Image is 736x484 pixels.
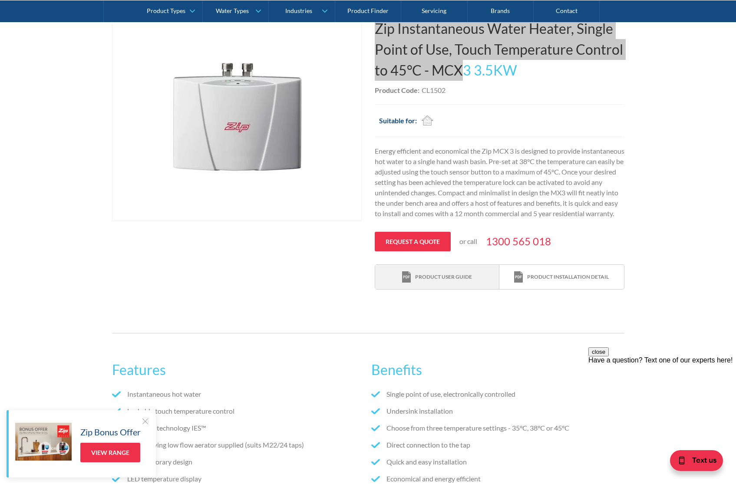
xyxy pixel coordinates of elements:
[285,7,312,14] div: Industries
[402,271,411,283] img: print icon
[112,423,365,433] li: Bare wire technology IES™
[112,406,365,416] li: Lockable touch temperature control
[112,389,365,399] li: Instantaneous hot water
[375,232,451,251] a: Request a quote
[112,474,365,484] li: LED temperature display
[379,115,417,126] h2: Suitable for:
[375,18,624,81] h1: Zip Instantaneous Water Heater, Single Point of Use, Touch Temperature Control to 45°C - MCX3 3.5KW
[514,271,523,283] img: print icon
[459,236,477,247] p: or call
[371,406,624,416] li: Undersink installation
[422,85,446,95] div: CL1502
[80,425,141,438] h5: Zip Bonus Offer
[112,359,365,380] h2: Features
[527,273,609,281] div: Product installation detail
[375,265,499,290] a: print iconProduct user guide
[15,423,72,461] img: Zip Bonus Offer
[667,441,736,484] iframe: podium webchat widget bubble
[112,440,365,450] li: Water saving low flow aerator supplied (suits M22/24 taps)
[112,457,365,467] li: Contemporary design
[371,423,624,433] li: Choose from three temperature settings - 35°C, 38°C or 45°C
[375,146,624,219] p: Energy efficient and economical the Zip MCX 3 is designed to provide instantaneous hot water to a...
[375,86,419,94] strong: Product Code:
[147,7,185,14] div: Product Types
[415,273,472,281] div: Product user guide
[371,440,624,450] li: Direct connection to the tap
[499,265,624,290] a: print iconProduct installation detail
[588,347,736,451] iframe: podium webchat widget prompt
[371,474,624,484] li: Economical and energy efficient
[112,10,362,221] a: open lightbox
[371,389,624,399] li: Single point of use, electronically controlled
[371,359,624,380] h2: Benefits
[216,7,249,14] div: Water Types
[80,443,140,462] a: View Range
[132,10,342,221] img: Zip Instantaneous Water Heater, Single Point of Use, Touch Temperature Control to 45°C - MCX3 3.5KW
[371,457,624,467] li: Quick and easy installation
[486,234,551,249] a: 1300 565 018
